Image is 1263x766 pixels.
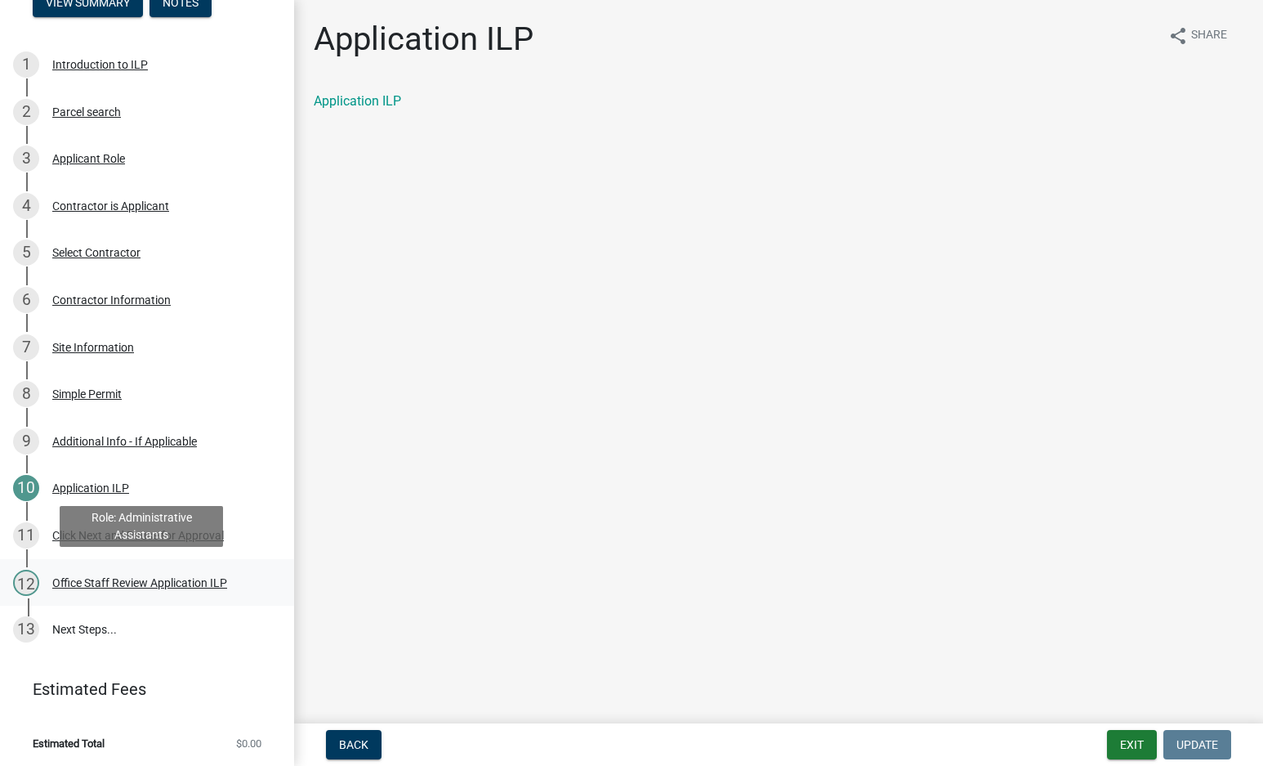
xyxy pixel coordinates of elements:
div: Applicant Role [52,153,125,164]
span: $0.00 [236,738,261,749]
div: Application ILP [52,482,129,494]
div: Simple Permit [52,388,122,400]
div: Site Information [52,342,134,353]
div: Additional Info - If Applicable [52,436,197,447]
div: 6 [13,287,39,313]
span: Back [339,738,368,751]
div: Contractor Information [52,294,171,306]
div: 5 [13,240,39,266]
div: Parcel search [52,106,121,118]
span: Update [1176,738,1218,751]
div: 10 [13,475,39,501]
div: Contractor is Applicant [52,200,169,212]
button: Update [1163,730,1231,759]
div: 13 [13,616,39,643]
div: 7 [13,334,39,361]
i: share [1168,26,1188,46]
div: 1 [13,52,39,78]
a: Estimated Fees [13,673,268,706]
div: 3 [13,146,39,172]
div: Role: Administrative Assistants [60,506,223,547]
h1: Application ILP [314,20,533,59]
div: Office Staff Review Application ILP [52,577,227,589]
button: shareShare [1155,20,1240,52]
div: Introduction to ILP [52,59,148,70]
span: Estimated Total [33,738,105,749]
div: 2 [13,99,39,125]
div: 11 [13,522,39,549]
div: Click Next and Pause for Approval [52,530,224,541]
a: Application ILP [314,93,401,109]
div: 9 [13,428,39,455]
div: 12 [13,570,39,596]
div: 4 [13,193,39,219]
div: 8 [13,381,39,407]
div: Select Contractor [52,247,141,258]
button: Exit [1107,730,1157,759]
span: Share [1191,26,1227,46]
button: Back [326,730,382,759]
